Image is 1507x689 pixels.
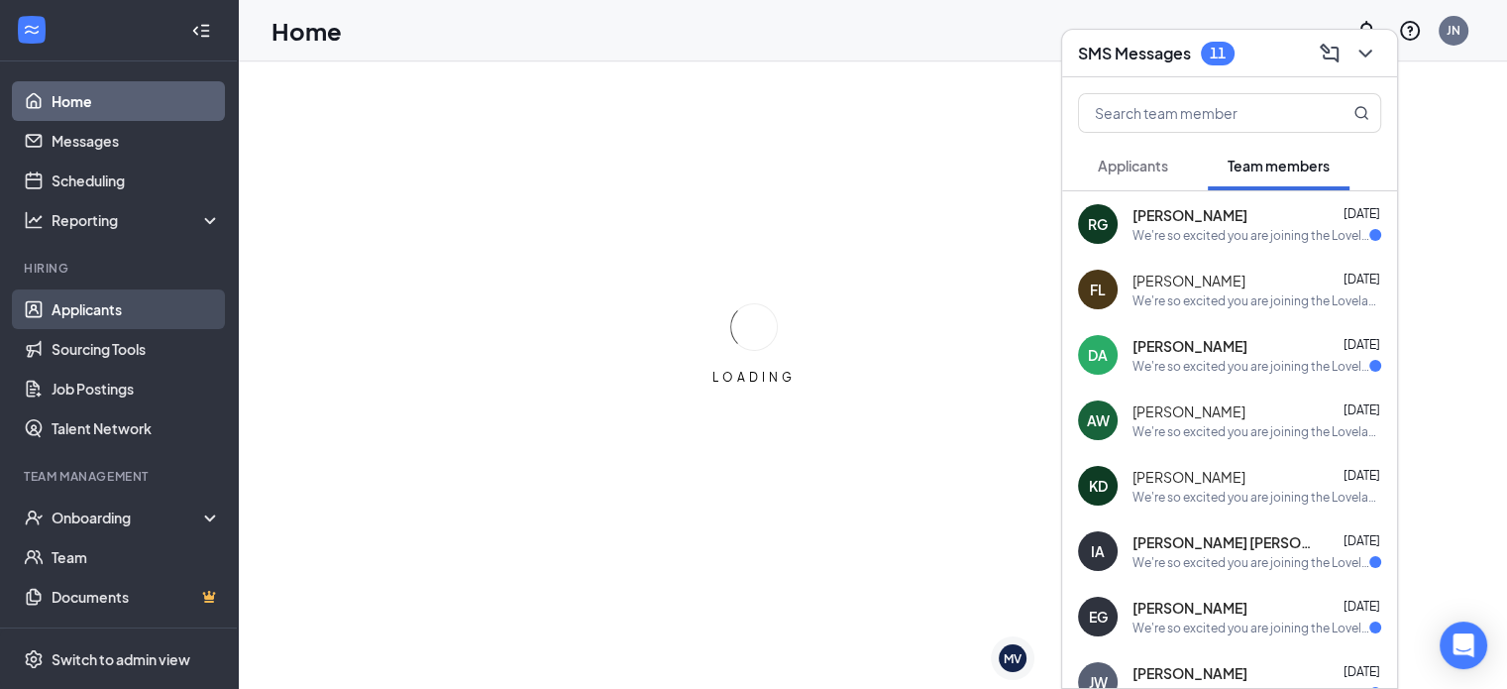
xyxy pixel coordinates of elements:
[1132,554,1369,571] div: We're so excited you are joining the Loveland [DEMOGRAPHIC_DATA]-fil-Ateam ! Do you know anyone e...
[52,617,221,656] a: SurveysCrown
[1344,402,1380,417] span: [DATE]
[1344,533,1380,548] span: [DATE]
[1132,358,1369,375] div: We're so excited you are joining the Loveland [DEMOGRAPHIC_DATA]-fil-Ateam ! Do you know anyone e...
[52,121,221,161] a: Messages
[1353,42,1377,65] svg: ChevronDown
[52,329,221,369] a: Sourcing Tools
[22,20,42,40] svg: WorkstreamLogo
[1132,467,1245,487] span: [PERSON_NAME]
[704,369,804,386] div: LOADING
[52,210,222,230] div: Reporting
[1132,663,1247,683] span: [PERSON_NAME]
[24,508,44,527] svg: UserCheck
[1087,410,1110,430] div: AW
[52,508,204,527] div: Onboarding
[1004,650,1022,667] div: MV
[1132,620,1369,636] div: We're so excited you are joining the Loveland [DEMOGRAPHIC_DATA]-fil-Ateam ! Do you know anyone e...
[1344,468,1380,483] span: [DATE]
[1132,532,1311,552] span: [PERSON_NAME] [PERSON_NAME]
[1353,105,1369,121] svg: MagnifyingGlass
[1078,43,1191,64] h3: SMS Messages
[1132,402,1245,421] span: [PERSON_NAME]
[1447,22,1460,39] div: JN
[1132,489,1381,506] div: We're so excited you are joining the Loveland [DEMOGRAPHIC_DATA]-fil-Ateam ! Do you know anyone e...
[1314,38,1346,69] button: ComposeMessage
[1132,205,1247,225] span: [PERSON_NAME]
[1132,336,1247,356] span: [PERSON_NAME]
[1440,622,1487,669] div: Open Intercom Messenger
[52,577,221,617] a: DocumentsCrown
[24,649,44,669] svg: Settings
[1344,272,1380,287] span: [DATE]
[1344,337,1380,352] span: [DATE]
[191,21,211,41] svg: Collapse
[1349,38,1381,69] button: ChevronDown
[1090,280,1106,299] div: FL
[1088,345,1108,365] div: DA
[1089,607,1108,627] div: EG
[1132,227,1369,244] div: We're so excited you are joining the Loveland [DEMOGRAPHIC_DATA]-fil-Ateam ! Do you know anyone e...
[52,408,221,448] a: Talent Network
[52,81,221,121] a: Home
[1088,214,1108,234] div: RG
[271,14,342,48] h1: Home
[1398,19,1422,43] svg: QuestionInfo
[52,161,221,200] a: Scheduling
[1132,423,1381,440] div: We're so excited you are joining the Loveland [DEMOGRAPHIC_DATA]-fil-Ateam ! Do you know anyone e...
[1318,42,1342,65] svg: ComposeMessage
[24,468,217,485] div: Team Management
[24,210,44,230] svg: Analysis
[1344,206,1380,221] span: [DATE]
[1354,19,1378,43] svg: Notifications
[1132,292,1381,309] div: We're so excited you are joining the Loveland [DEMOGRAPHIC_DATA]-fil-Ateam ! Do you know anyone e...
[1089,476,1108,496] div: KD
[52,649,190,669] div: Switch to admin view
[1079,94,1314,132] input: Search team member
[1132,271,1245,290] span: [PERSON_NAME]
[24,260,217,277] div: Hiring
[1210,45,1226,61] div: 11
[1344,664,1380,679] span: [DATE]
[52,537,221,577] a: Team
[1132,598,1247,618] span: [PERSON_NAME]
[1344,599,1380,614] span: [DATE]
[52,289,221,329] a: Applicants
[1091,541,1105,561] div: IA
[1098,157,1168,174] span: Applicants
[1228,157,1330,174] span: Team members
[52,369,221,408] a: Job Postings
